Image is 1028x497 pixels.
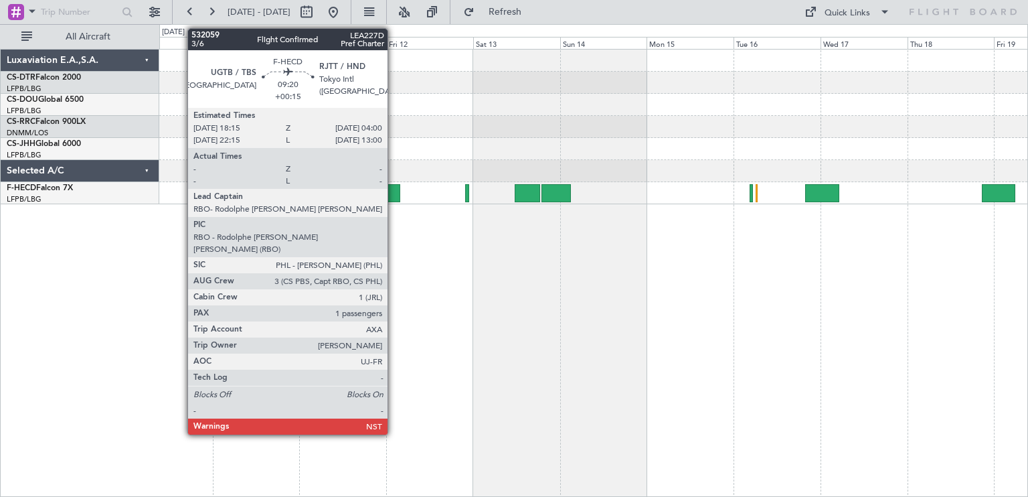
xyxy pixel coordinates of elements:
span: CS-RRC [7,118,35,126]
button: All Aircraft [15,26,145,48]
button: Quick Links [798,1,897,23]
div: Quick Links [825,7,870,20]
a: CS-DOUGlobal 6500 [7,96,84,104]
a: LFPB/LBG [7,194,41,204]
a: LFPB/LBG [7,106,41,116]
span: All Aircraft [35,32,141,42]
div: [DATE] [162,27,185,38]
div: Thu 18 [908,37,995,49]
div: Tue 9 [126,37,213,49]
a: CS-DTRFalcon 2000 [7,74,81,82]
div: Tue 16 [734,37,821,49]
a: LFPB/LBG [7,150,41,160]
span: F-HECD [7,184,36,192]
a: LFPB/LBG [7,84,41,94]
span: [DATE] - [DATE] [228,6,290,18]
input: Trip Number [41,2,118,22]
div: Wed 10 [213,37,300,49]
div: Mon 15 [647,37,734,49]
div: Thu 11 [299,37,386,49]
div: Sat 13 [473,37,560,49]
div: Wed 17 [821,37,908,49]
div: Sun 14 [560,37,647,49]
span: CS-DTR [7,74,35,82]
span: Refresh [477,7,533,17]
span: CS-DOU [7,96,38,104]
div: Fri 12 [386,37,473,49]
a: F-HECDFalcon 7X [7,184,73,192]
button: Refresh [457,1,537,23]
a: CS-RRCFalcon 900LX [7,118,86,126]
a: DNMM/LOS [7,128,48,138]
a: CS-JHHGlobal 6000 [7,140,81,148]
span: CS-JHH [7,140,35,148]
